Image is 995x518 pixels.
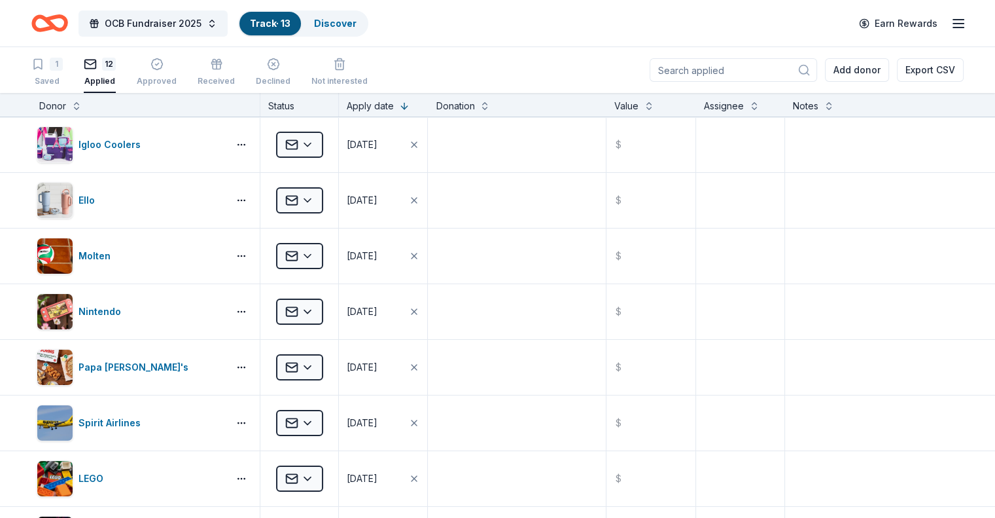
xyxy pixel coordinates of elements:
[198,76,235,86] div: Received
[31,52,63,93] button: 1Saved
[50,58,63,71] div: 1
[347,98,394,114] div: Apply date
[614,98,638,114] div: Value
[79,304,126,320] div: Nintendo
[37,294,73,329] img: Image for Nintendo
[347,304,377,320] div: [DATE]
[37,460,223,497] button: Image for LEGOLEGO
[79,360,194,375] div: Papa [PERSON_NAME]'s
[347,193,377,208] div: [DATE]
[260,93,339,117] div: Status
[347,360,377,375] div: [DATE]
[256,52,290,93] button: Declined
[84,52,116,93] button: 12Applied
[105,16,201,31] span: OCB Fundraiser 2025
[79,471,109,487] div: LEGO
[704,98,744,114] div: Assignee
[37,127,73,162] img: Image for Igloo Coolers
[31,8,68,39] a: Home
[37,405,223,441] button: Image for Spirit AirlinesSpirit Airlines
[339,340,427,395] button: [DATE]
[347,415,377,431] div: [DATE]
[339,229,427,284] button: [DATE]
[311,52,368,93] button: Not interested
[79,193,100,208] div: Ello
[311,76,368,86] div: Not interested
[339,396,427,451] button: [DATE]
[37,238,73,274] img: Image for Molten
[897,58,964,82] button: Export CSV
[436,98,474,114] div: Donation
[37,349,223,386] button: Image for Papa John'sPapa [PERSON_NAME]'s
[347,248,377,264] div: [DATE]
[250,18,290,29] a: Track· 13
[37,405,73,441] img: Image for Spirit Airlines
[31,76,63,86] div: Saved
[84,69,116,79] div: Applied
[825,58,889,82] button: Add donor
[198,52,235,93] button: Received
[102,50,116,64] div: 12
[79,137,146,153] div: Igloo Coolers
[314,18,357,29] a: Discover
[339,117,427,172] button: [DATE]
[347,471,377,487] div: [DATE]
[339,451,427,506] button: [DATE]
[238,10,368,37] button: Track· 13Discover
[79,415,146,431] div: Spirit Airlines
[39,98,66,114] div: Donor
[37,350,73,385] img: Image for Papa John's
[37,182,223,219] button: Image for ElloEllo
[37,461,73,496] img: Image for LEGO
[793,98,818,114] div: Notes
[339,284,427,339] button: [DATE]
[339,173,427,228] button: [DATE]
[37,238,223,274] button: Image for MoltenMolten
[650,58,817,82] input: Search applied
[137,76,177,86] div: Approved
[851,12,945,35] a: Earn Rewards
[347,137,377,153] div: [DATE]
[256,76,290,86] div: Declined
[37,183,73,218] img: Image for Ello
[137,52,177,93] button: Approved
[37,126,223,163] button: Image for Igloo CoolersIgloo Coolers
[37,293,223,330] button: Image for NintendoNintendo
[79,248,116,264] div: Molten
[79,10,228,37] button: OCB Fundraiser 2025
